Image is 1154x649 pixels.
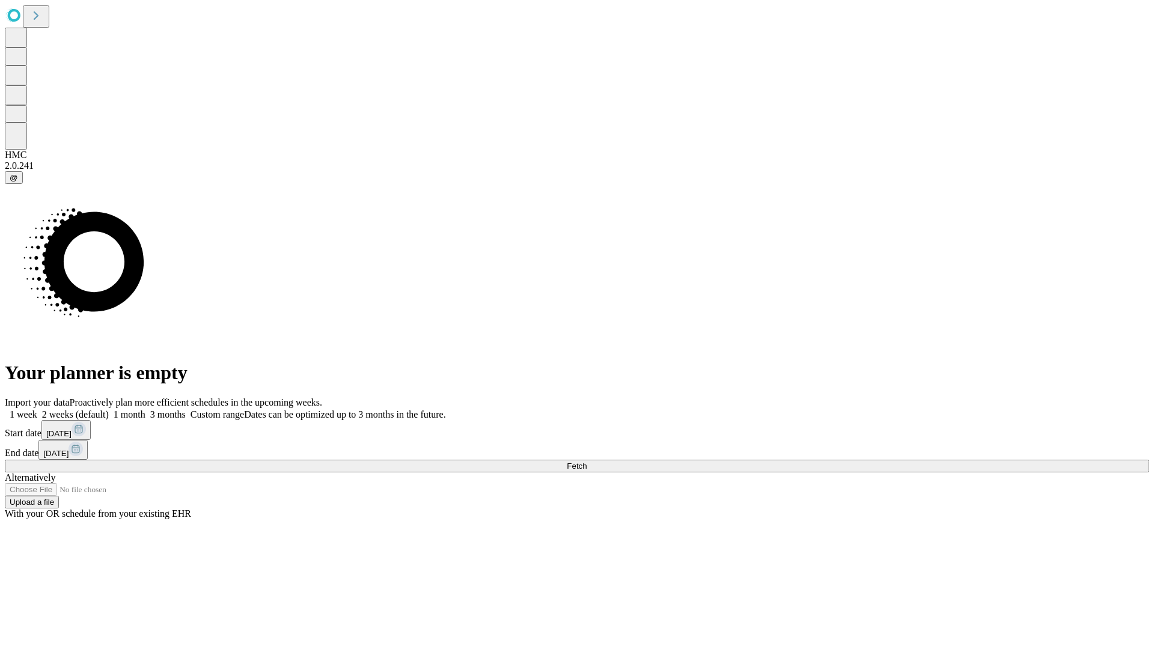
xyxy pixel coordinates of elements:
[10,173,18,182] span: @
[5,150,1149,160] div: HMC
[191,409,244,419] span: Custom range
[5,508,191,519] span: With your OR schedule from your existing EHR
[5,160,1149,171] div: 2.0.241
[10,409,37,419] span: 1 week
[46,429,72,438] span: [DATE]
[43,449,69,458] span: [DATE]
[5,440,1149,460] div: End date
[5,460,1149,472] button: Fetch
[5,496,59,508] button: Upload a file
[41,420,91,440] button: [DATE]
[5,397,70,407] span: Import your data
[567,462,587,471] span: Fetch
[114,409,145,419] span: 1 month
[42,409,109,419] span: 2 weeks (default)
[150,409,186,419] span: 3 months
[38,440,88,460] button: [DATE]
[70,397,322,407] span: Proactively plan more efficient schedules in the upcoming weeks.
[5,362,1149,384] h1: Your planner is empty
[5,472,55,483] span: Alternatively
[5,420,1149,440] div: Start date
[244,409,445,419] span: Dates can be optimized up to 3 months in the future.
[5,171,23,184] button: @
